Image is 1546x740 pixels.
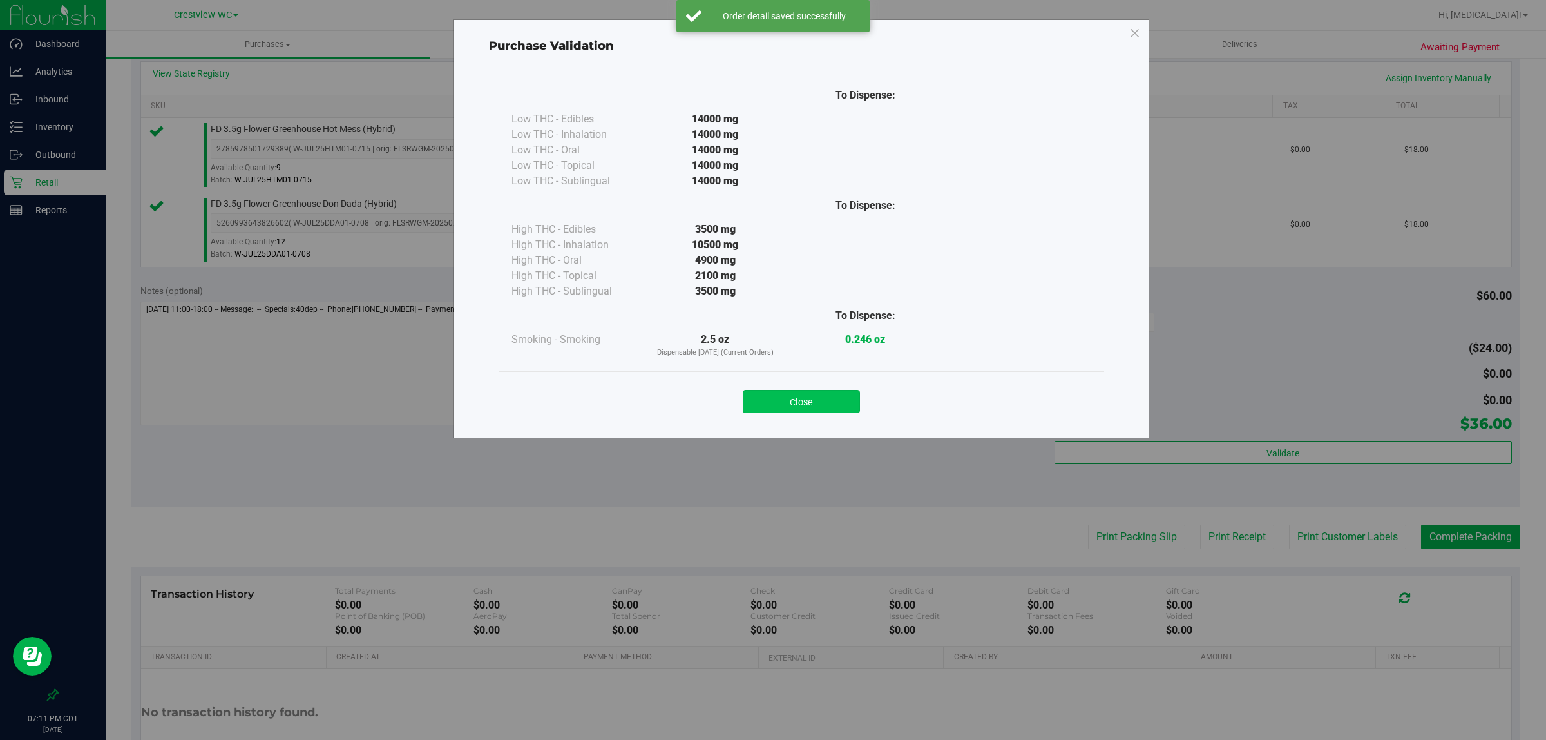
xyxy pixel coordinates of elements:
div: 14000 mg [640,127,790,142]
div: High THC - Inhalation [511,237,640,253]
div: 14000 mg [640,158,790,173]
iframe: Resource center [13,637,52,676]
div: High THC - Sublingual [511,284,640,299]
div: Low THC - Topical [511,158,640,173]
div: 3500 mg [640,284,790,299]
strong: 0.246 oz [845,333,885,346]
div: 3500 mg [640,222,790,237]
div: High THC - Edibles [511,222,640,237]
div: 14000 mg [640,112,790,127]
p: Dispensable [DATE] (Current Orders) [640,347,790,358]
div: Low THC - Inhalation [511,127,640,142]
div: To Dispense: [790,198,940,213]
div: 4900 mg [640,253,790,268]
span: Purchase Validation [489,39,614,53]
div: 14000 mg [640,173,790,189]
div: Order detail saved successfully [709,10,860,23]
div: To Dispense: [790,88,940,103]
div: Low THC - Oral [511,142,640,158]
div: To Dispense: [790,308,940,324]
div: 2.5 oz [640,332,790,358]
div: 14000 mg [640,142,790,158]
div: Low THC - Edibles [511,112,640,127]
div: High THC - Oral [511,253,640,268]
div: High THC - Topical [511,268,640,284]
div: Smoking - Smoking [511,332,640,347]
button: Close [743,390,860,413]
div: 2100 mg [640,268,790,284]
div: 10500 mg [640,237,790,253]
div: Low THC - Sublingual [511,173,640,189]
